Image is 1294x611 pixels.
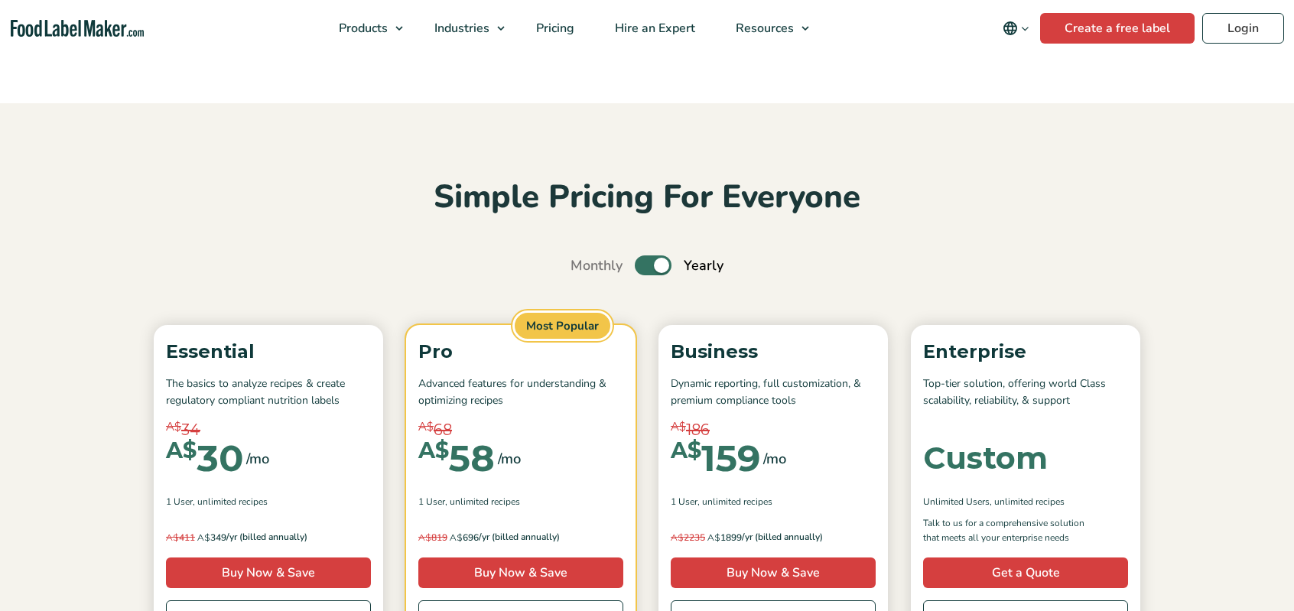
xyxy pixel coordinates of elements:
[697,495,772,509] span: , Unlimited Recipes
[146,177,1148,219] h2: Simple Pricing For Everyone
[571,255,623,276] span: Monthly
[166,557,371,588] a: Buy Now & Save
[418,440,449,462] span: A$
[246,448,269,470] span: /mo
[923,495,990,509] span: Unlimited Users
[166,418,181,436] span: A$
[512,310,613,342] span: Most Popular
[450,531,463,543] span: A$
[166,440,243,476] div: 30
[923,443,1048,473] div: Custom
[671,531,705,544] del: 2235
[671,440,701,462] span: A$
[923,516,1099,545] p: Talk to us for a comprehensive solution that meets all your enterprise needs
[418,557,623,588] a: Buy Now & Save
[166,495,193,509] span: 1 User
[671,337,876,366] p: Business
[671,418,686,436] span: A$
[990,495,1065,509] span: , Unlimited Recipes
[197,531,210,543] span: A$
[686,418,710,441] span: 186
[671,375,876,410] p: Dynamic reporting, full customization, & premium compliance tools
[166,531,195,544] del: 411
[418,530,479,545] span: 696
[226,530,307,545] span: /yr (billed annually)
[430,20,491,37] span: Industries
[334,20,389,37] span: Products
[1040,13,1195,44] a: Create a free label
[166,440,197,462] span: A$
[635,255,671,275] label: Toggle
[166,375,371,410] p: The basics to analyze recipes & create regulatory compliant nutrition labels
[610,20,697,37] span: Hire an Expert
[418,531,447,544] del: 819
[166,337,371,366] p: Essential
[992,13,1040,44] button: Change language
[418,440,495,476] div: 58
[479,530,560,545] span: /yr (billed annually)
[671,531,684,543] span: A$
[923,375,1128,410] p: Top-tier solution, offering world Class scalability, reliability, & support
[166,530,226,545] span: 349
[763,448,786,470] span: /mo
[707,531,720,543] span: A$
[742,530,823,545] span: /yr (billed annually)
[181,418,200,441] span: 34
[671,495,697,509] span: 1 User
[671,530,742,545] span: 1899
[1202,13,1284,44] a: Login
[923,337,1128,366] p: Enterprise
[532,20,576,37] span: Pricing
[731,20,795,37] span: Resources
[11,20,144,37] a: Food Label Maker homepage
[418,337,623,366] p: Pro
[671,557,876,588] a: Buy Now & Save
[418,531,431,543] span: A$
[434,418,452,441] span: 68
[166,531,179,543] span: A$
[445,495,520,509] span: , Unlimited Recipes
[193,495,268,509] span: , Unlimited Recipes
[498,448,521,470] span: /mo
[418,375,623,410] p: Advanced features for understanding & optimizing recipes
[418,418,434,436] span: A$
[418,495,445,509] span: 1 User
[923,557,1128,588] a: Get a Quote
[671,440,760,476] div: 159
[684,255,723,276] span: Yearly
